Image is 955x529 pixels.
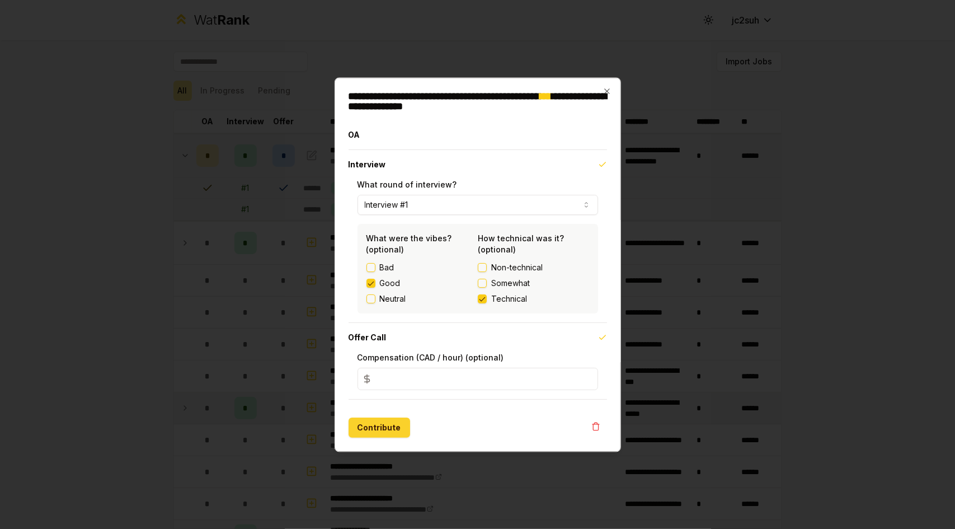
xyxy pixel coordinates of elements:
button: Technical [478,294,487,303]
label: Bad [380,262,394,273]
button: Interview [349,150,608,179]
button: Offer Call [349,323,608,352]
label: Good [380,278,401,289]
button: OA [349,120,608,149]
span: Somewhat [491,278,530,289]
button: Non-technical [478,263,487,272]
label: Neutral [380,293,406,305]
button: Contribute [349,418,410,438]
label: What round of interview? [357,180,457,189]
div: Interview [349,179,608,322]
div: Offer Call [349,352,608,399]
button: Somewhat [478,279,487,288]
label: Compensation (CAD / hour) (optional) [357,353,504,362]
span: Non-technical [491,262,543,273]
span: Technical [491,293,527,305]
label: How technical was it? (optional) [478,233,564,254]
label: What were the vibes? (optional) [366,233,452,254]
